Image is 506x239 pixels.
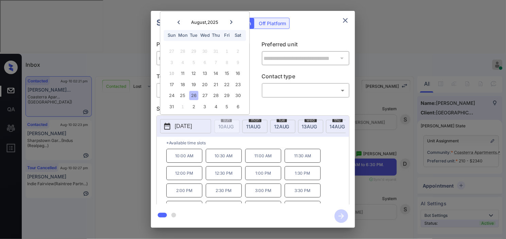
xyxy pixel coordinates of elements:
div: Choose Thursday, September 4th, 2025 [212,102,221,111]
div: Choose Wednesday, September 3rd, 2025 [200,102,209,111]
span: wed [305,118,317,122]
div: Not available Wednesday, August 6th, 2025 [200,58,209,67]
div: Choose Friday, August 15th, 2025 [222,69,232,78]
div: Mon [178,31,187,40]
div: Not available Wednesday, July 30th, 2025 [200,47,209,56]
p: 12:30 PM [206,166,242,180]
div: Choose Friday, September 5th, 2025 [222,102,232,111]
div: Fri [222,31,232,40]
div: Choose Wednesday, August 20th, 2025 [200,80,209,89]
p: 11:00 AM [245,149,281,163]
p: Contact type [262,72,350,83]
div: Choose Tuesday, August 26th, 2025 [189,91,199,100]
p: 10:00 AM [166,149,202,163]
button: [DATE] [160,119,211,133]
div: Not available Saturday, August 9th, 2025 [233,58,242,67]
span: tue [277,118,287,122]
div: Choose Sunday, August 24th, 2025 [167,91,176,100]
span: thu [333,118,343,122]
p: Preferred community [156,40,244,51]
div: Choose Thursday, August 14th, 2025 [212,69,221,78]
div: Not available Thursday, August 7th, 2025 [212,58,221,67]
div: Choose Monday, August 11th, 2025 [178,69,187,78]
p: 2:30 PM [206,184,242,197]
div: Choose Friday, August 22nd, 2025 [222,80,232,89]
span: mon [249,118,262,122]
span: 14 AUG [330,124,345,129]
div: Not available Monday, September 1st, 2025 [178,102,187,111]
div: date-select [298,120,323,133]
p: 1:30 PM [285,166,321,180]
div: Tue [189,31,199,40]
p: 1:00 PM [245,166,281,180]
p: [DATE] [175,122,192,130]
div: Choose Sunday, August 31st, 2025 [167,102,176,111]
div: Choose Wednesday, August 13th, 2025 [200,69,209,78]
div: Not available Thursday, July 31st, 2025 [212,47,221,56]
span: 12 AUG [274,124,289,129]
span: 13 AUG [302,124,317,129]
div: Thu [212,31,221,40]
div: Not available Tuesday, August 5th, 2025 [189,58,199,67]
div: Wed [200,31,209,40]
p: Tour type [156,72,244,83]
div: Not available Friday, August 8th, 2025 [222,58,232,67]
div: Choose Saturday, August 30th, 2025 [233,91,242,100]
div: Choose Friday, August 29th, 2025 [222,91,232,100]
span: 11 AUG [246,124,260,129]
div: Not available Sunday, August 10th, 2025 [167,69,176,78]
button: close [339,14,352,27]
div: Not available Sunday, July 27th, 2025 [167,47,176,56]
p: 10:30 AM [206,149,242,163]
div: date-select [270,120,296,133]
p: Select slot [156,105,350,115]
p: 5:30 PM [285,201,321,215]
p: 11:30 AM [285,149,321,163]
div: Choose Saturday, August 16th, 2025 [233,69,242,78]
div: Choose Monday, August 25th, 2025 [178,91,187,100]
p: 12:00 PM [166,166,202,180]
p: 4:30 PM [206,201,242,215]
div: date-select [242,120,268,133]
button: btn-next [331,207,352,225]
p: *Available time slots [166,137,349,149]
div: Sat [233,31,242,40]
div: Choose Saturday, September 6th, 2025 [233,102,242,111]
p: 3:00 PM [245,184,281,197]
div: Not available Monday, July 28th, 2025 [178,47,187,56]
p: 2:00 PM [166,184,202,197]
div: Choose Thursday, August 28th, 2025 [212,91,221,100]
div: date-select [326,120,351,133]
p: 3:30 PM [285,184,321,197]
div: Choose Wednesday, August 27th, 2025 [200,91,209,100]
p: Preferred unit [262,40,350,51]
div: Choose Monday, August 18th, 2025 [178,80,187,89]
p: 5:00 PM [245,201,281,215]
div: Off Platform [255,18,289,29]
div: month 2025-08 [163,46,247,112]
div: Choose Tuesday, August 12th, 2025 [189,69,199,78]
div: Choose Tuesday, August 19th, 2025 [189,80,199,89]
div: Not available Tuesday, July 29th, 2025 [189,47,199,56]
div: Choose Sunday, August 17th, 2025 [167,80,176,89]
div: Not available Monday, August 4th, 2025 [178,58,187,67]
div: Choose Saturday, August 23rd, 2025 [233,80,242,89]
div: Choose Thursday, August 21st, 2025 [212,80,221,89]
div: Choose Tuesday, September 2nd, 2025 [189,102,199,111]
div: Sun [167,31,176,40]
div: Not available Friday, August 1st, 2025 [222,47,232,56]
div: Not available Saturday, August 2nd, 2025 [233,47,242,56]
div: In Person [158,85,243,96]
div: Not available Sunday, August 3rd, 2025 [167,58,176,67]
h2: Schedule Tour [151,11,220,35]
p: 4:00 PM [166,201,202,215]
